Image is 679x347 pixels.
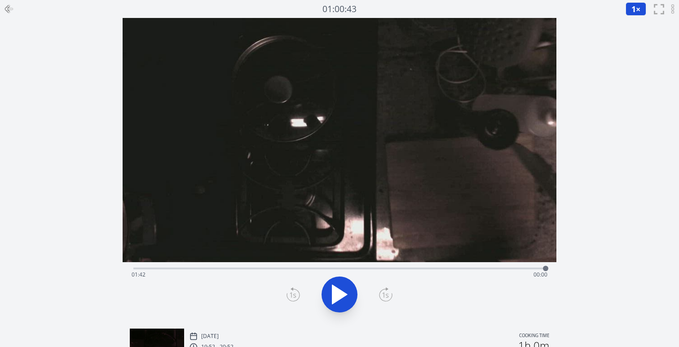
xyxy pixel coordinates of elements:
[201,333,219,340] p: [DATE]
[626,2,646,16] button: 1×
[322,3,357,16] a: 01:00:43
[631,4,636,14] span: 1
[533,271,547,278] span: 00:00
[519,332,549,340] p: Cooking time
[132,271,145,278] span: 01:42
